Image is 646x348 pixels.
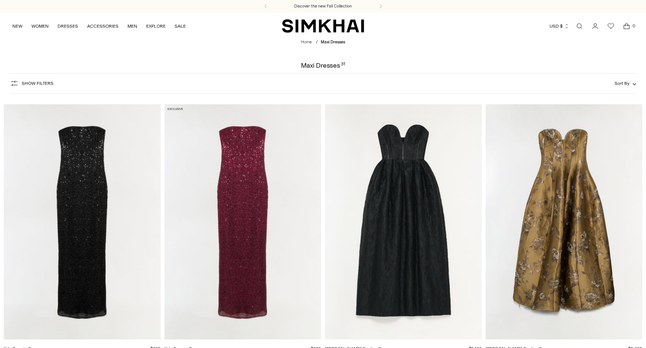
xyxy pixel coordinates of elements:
[615,79,636,87] button: Sort By
[301,62,345,69] h1: Maxi Dresses
[619,19,634,34] a: Open cart modal
[22,81,53,86] span: Show Filters
[301,40,312,44] a: Home
[31,18,49,34] a: WOMEN
[127,18,137,34] a: MEN
[282,19,364,33] a: SIMKHAI
[301,39,345,46] nav: breadcrumbs
[550,18,569,34] button: USD $
[175,18,186,34] a: SALE
[12,18,22,34] a: NEW
[58,18,78,34] a: DRESSES
[486,104,643,339] a: Elaria Jacquard Bustier Gown
[603,19,618,34] a: Wishlist
[341,62,345,69] div: 31
[321,40,345,44] span: Maxi Dresses
[316,39,318,46] div: /
[615,81,630,86] span: Sort By
[294,3,352,9] a: Discover the new Fall Collection
[164,104,322,339] a: Xyla Sequin Gown
[4,104,161,339] a: Xyla Sequin Gown
[87,18,119,34] a: ACCESSORIES
[588,19,603,34] a: Go to the account page
[10,77,53,89] button: Show Filters
[146,18,166,34] a: EXPLORE
[325,104,482,339] a: Adeena Jacquard Bustier Gown
[572,19,587,34] a: Open search modal
[630,22,637,29] span: 0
